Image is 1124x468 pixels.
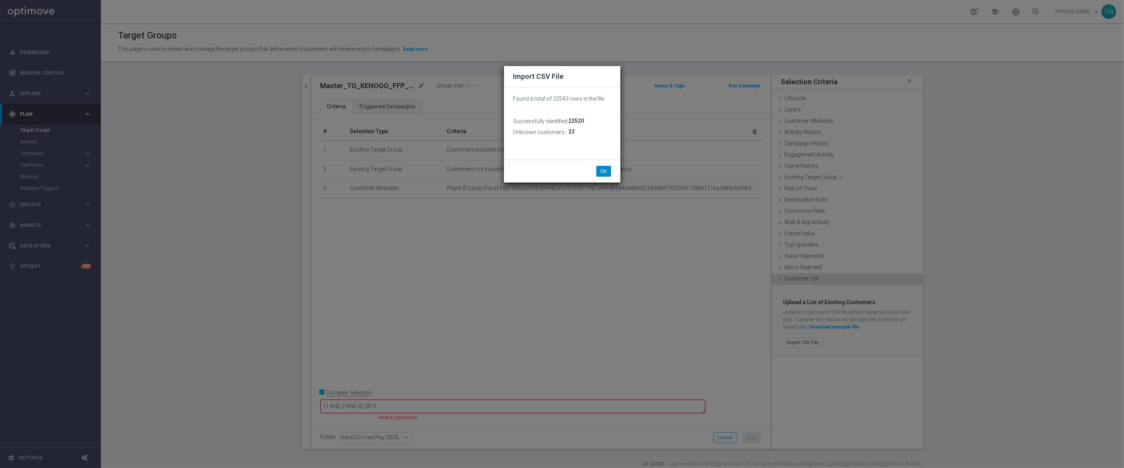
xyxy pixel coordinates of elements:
p: Found a total of 22543 rows in the file [513,95,611,102]
span: 23 [569,129,575,135]
h2: Import CSV File [513,72,611,81]
h3: Unknown customers: [513,129,566,136]
h3: Successfully identified: [513,118,569,125]
button: OK [596,166,611,177]
span: 22520 [569,118,584,124]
